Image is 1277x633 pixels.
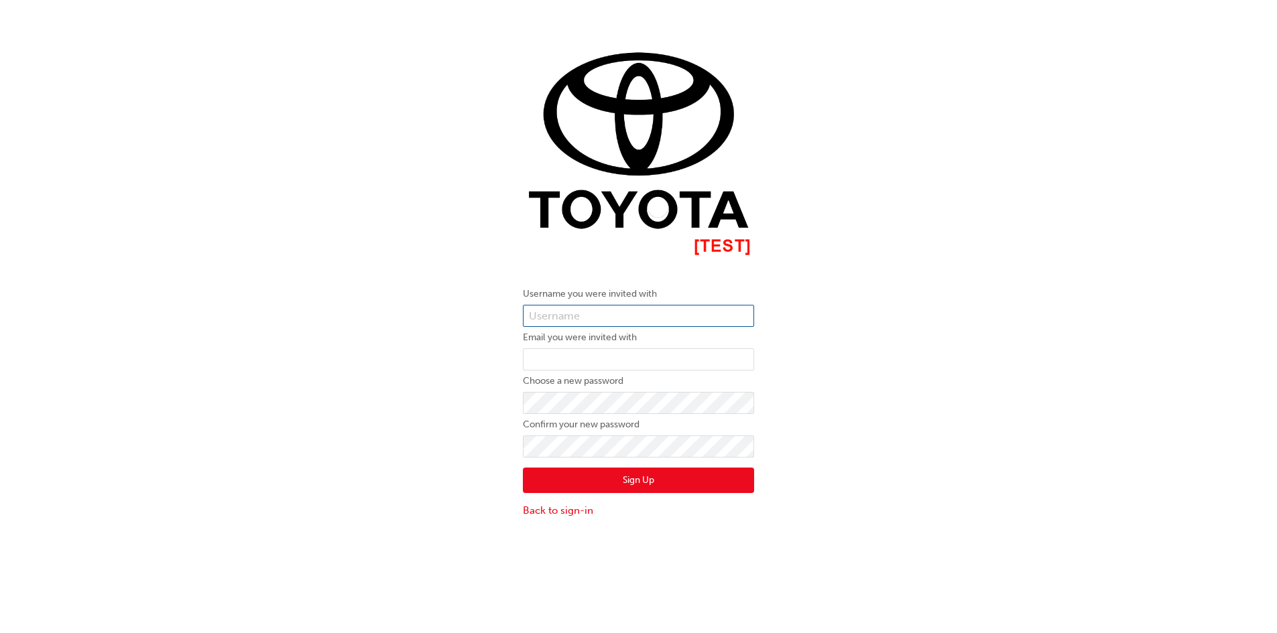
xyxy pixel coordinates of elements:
button: Sign Up [523,468,754,493]
img: Trak [523,40,754,266]
label: Username you were invited with [523,286,754,302]
a: Back to sign-in [523,503,754,518]
label: Email you were invited with [523,330,754,346]
input: Username [523,305,754,328]
label: Confirm your new password [523,417,754,433]
label: Choose a new password [523,373,754,389]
